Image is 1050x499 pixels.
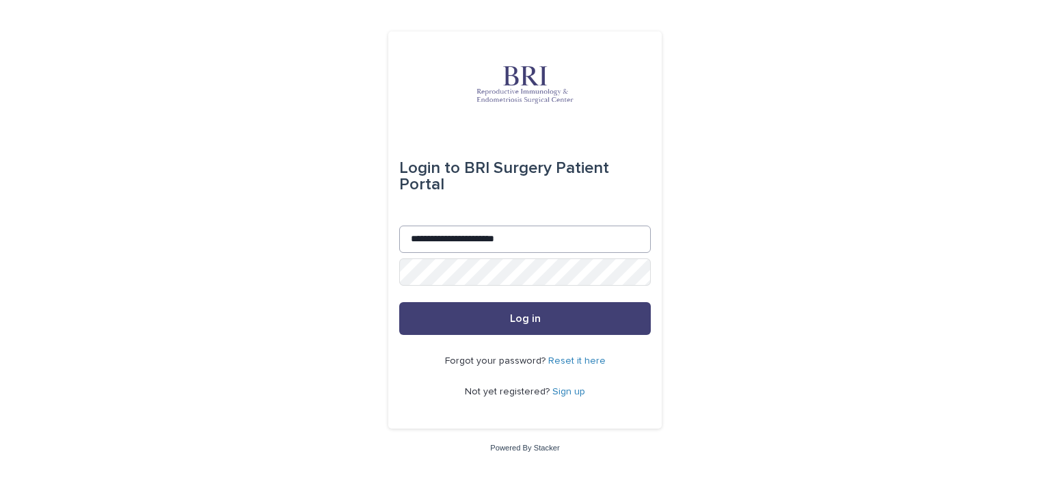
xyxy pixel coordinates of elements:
a: Reset it here [548,356,606,366]
span: Not yet registered? [465,387,552,396]
a: Sign up [552,387,585,396]
a: Powered By Stacker [490,444,559,452]
span: Login to [399,160,460,176]
span: Forgot your password? [445,356,548,366]
img: oRmERfgFTTevZZKagoCM [443,64,607,105]
span: Log in [510,313,541,324]
div: BRI Surgery Patient Portal [399,149,651,204]
button: Log in [399,302,651,335]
